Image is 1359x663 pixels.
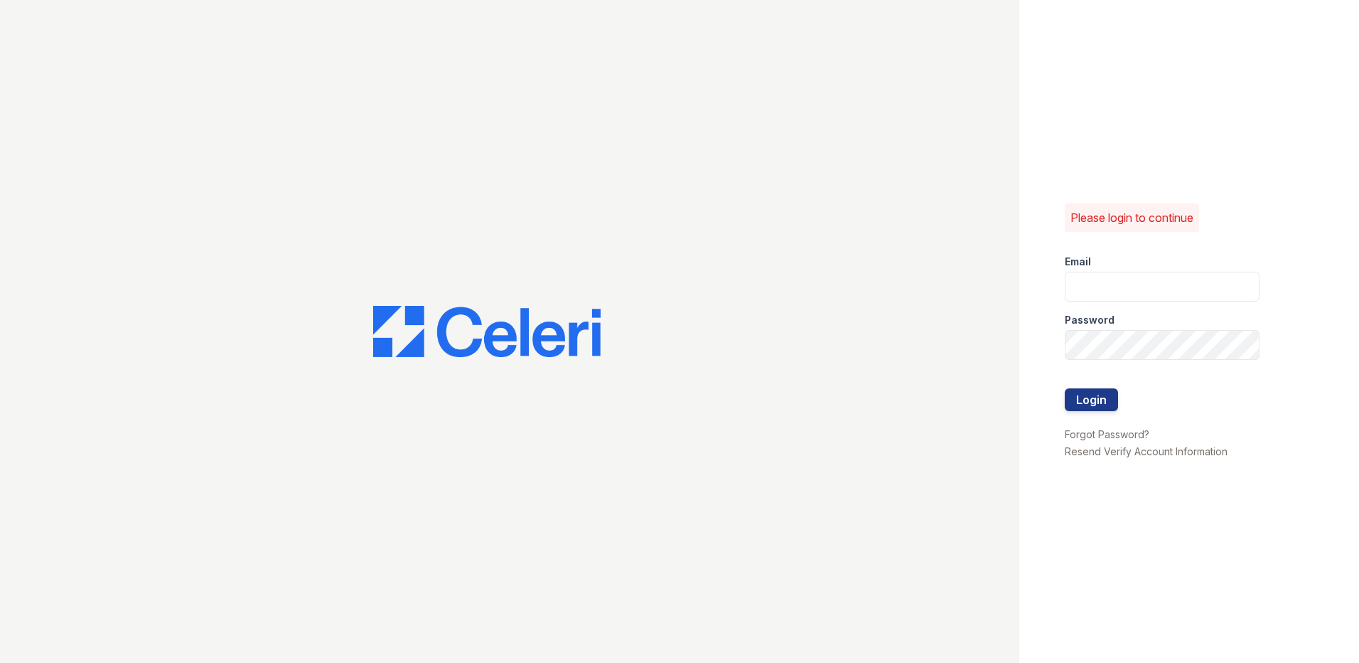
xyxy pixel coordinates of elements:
img: CE_Logo_Blue-a8612792a0a2168367f1c8372b55b34899dd931a85d93a1a3d3e32e68fde9ad4.png [373,306,601,357]
button: Login [1065,388,1118,411]
label: Password [1065,313,1114,327]
p: Please login to continue [1070,209,1193,226]
a: Resend Verify Account Information [1065,445,1228,457]
label: Email [1065,255,1091,269]
a: Forgot Password? [1065,428,1149,440]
